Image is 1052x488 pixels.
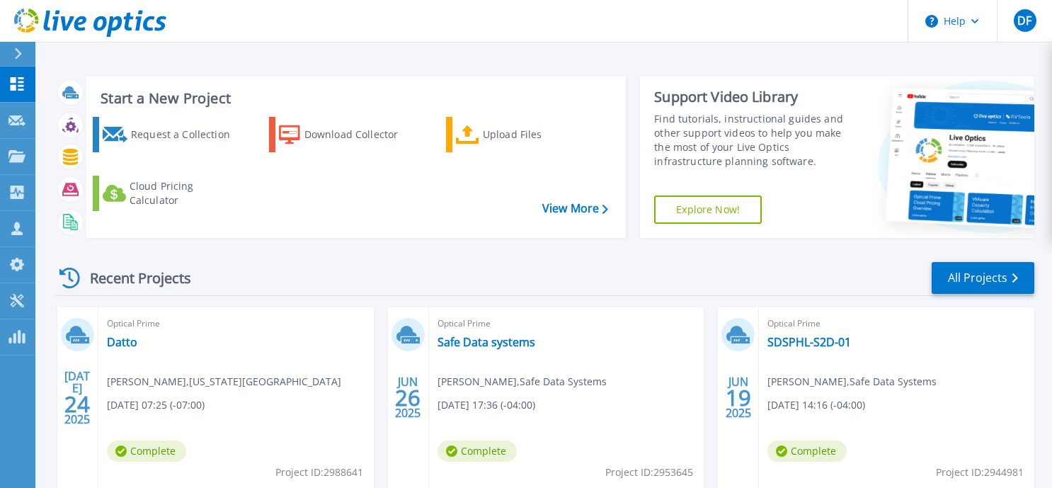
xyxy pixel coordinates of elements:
div: Download Collector [304,120,411,149]
span: [PERSON_NAME] , [US_STATE][GEOGRAPHIC_DATA] [107,374,341,390]
span: 19 [726,392,751,404]
a: Cloud Pricing Calculator [93,176,238,211]
div: Recent Projects [55,261,210,295]
span: Optical Prime [107,316,365,331]
a: Request a Collection [93,117,238,152]
div: [DATE] 2025 [64,372,91,424]
div: Cloud Pricing Calculator [130,179,234,208]
a: View More [542,202,608,215]
span: [DATE] 17:36 (-04:00) [438,397,535,413]
a: Explore Now! [654,195,762,224]
div: Support Video Library [654,88,852,106]
span: DF [1017,15,1031,26]
span: Optical Prime [438,316,696,331]
span: [DATE] 07:25 (-07:00) [107,397,205,413]
a: Safe Data systems [438,335,535,349]
span: [DATE] 14:16 (-04:00) [767,397,865,413]
span: [PERSON_NAME] , Safe Data Systems [767,374,937,390]
div: JUN 2025 [394,372,421,424]
div: Upload Files [483,120,588,149]
div: JUN 2025 [725,372,752,424]
span: Complete [438,441,517,462]
span: Complete [107,441,186,462]
span: Optical Prime [767,316,1026,331]
span: Project ID: 2944981 [936,465,1024,480]
span: Complete [767,441,847,462]
a: Upload Files [446,117,591,152]
div: Request a Collection [131,120,234,149]
span: [PERSON_NAME] , Safe Data Systems [438,374,607,390]
span: 24 [64,398,90,410]
a: SDSPHL-S2D-01 [767,335,851,349]
span: Project ID: 2953645 [605,465,693,480]
h3: Start a New Project [101,91,607,106]
div: Find tutorials, instructional guides and other support videos to help you make the most of your L... [654,112,852,169]
span: 26 [395,392,421,404]
a: Download Collector [269,117,414,152]
a: Datto [107,335,137,349]
span: Project ID: 2988641 [275,465,363,480]
a: All Projects [932,262,1034,294]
